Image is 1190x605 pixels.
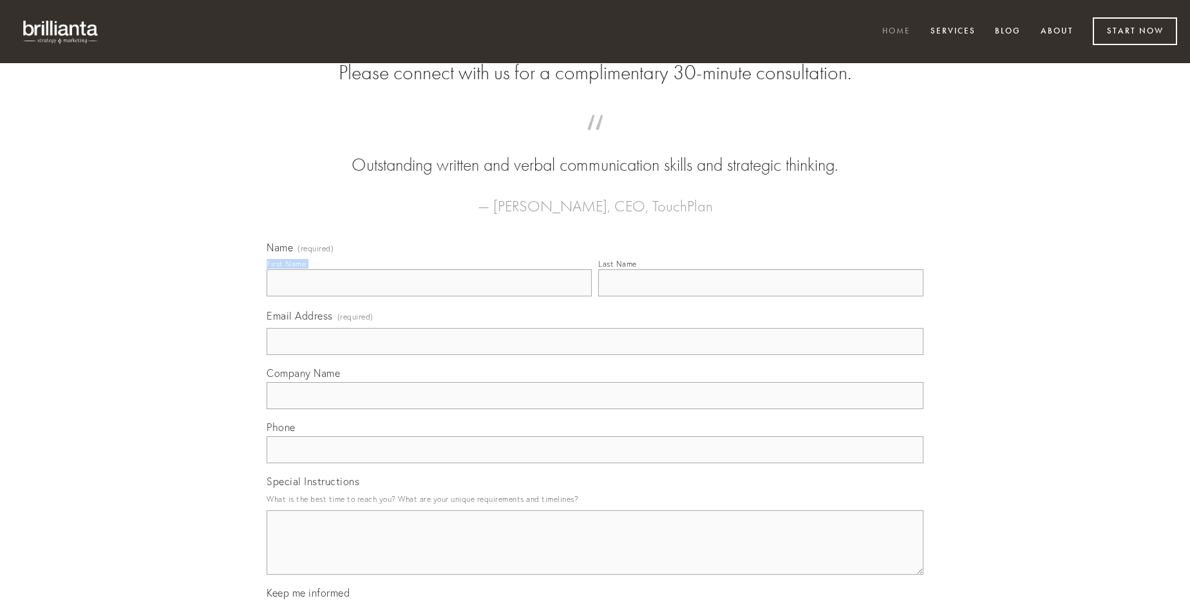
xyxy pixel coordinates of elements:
[1032,21,1082,43] a: About
[987,21,1029,43] a: Blog
[267,421,296,434] span: Phone
[267,61,923,85] h2: Please connect with us for a complimentary 30-minute consultation.
[267,475,359,488] span: Special Instructions
[297,245,334,253] span: (required)
[267,586,350,599] span: Keep me informed
[267,367,340,379] span: Company Name
[267,309,333,322] span: Email Address
[267,241,293,254] span: Name
[287,128,903,153] span: “
[337,308,373,325] span: (required)
[287,178,903,219] figcaption: — [PERSON_NAME], CEO, TouchPlan
[287,128,903,178] blockquote: Outstanding written and verbal communication skills and strategic thinking.
[13,13,109,50] img: brillianta - research, strategy, marketing
[598,259,637,269] div: Last Name
[922,21,984,43] a: Services
[874,21,919,43] a: Home
[267,490,923,508] p: What is the best time to reach you? What are your unique requirements and timelines?
[1093,17,1177,45] a: Start Now
[267,259,306,269] div: First Name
